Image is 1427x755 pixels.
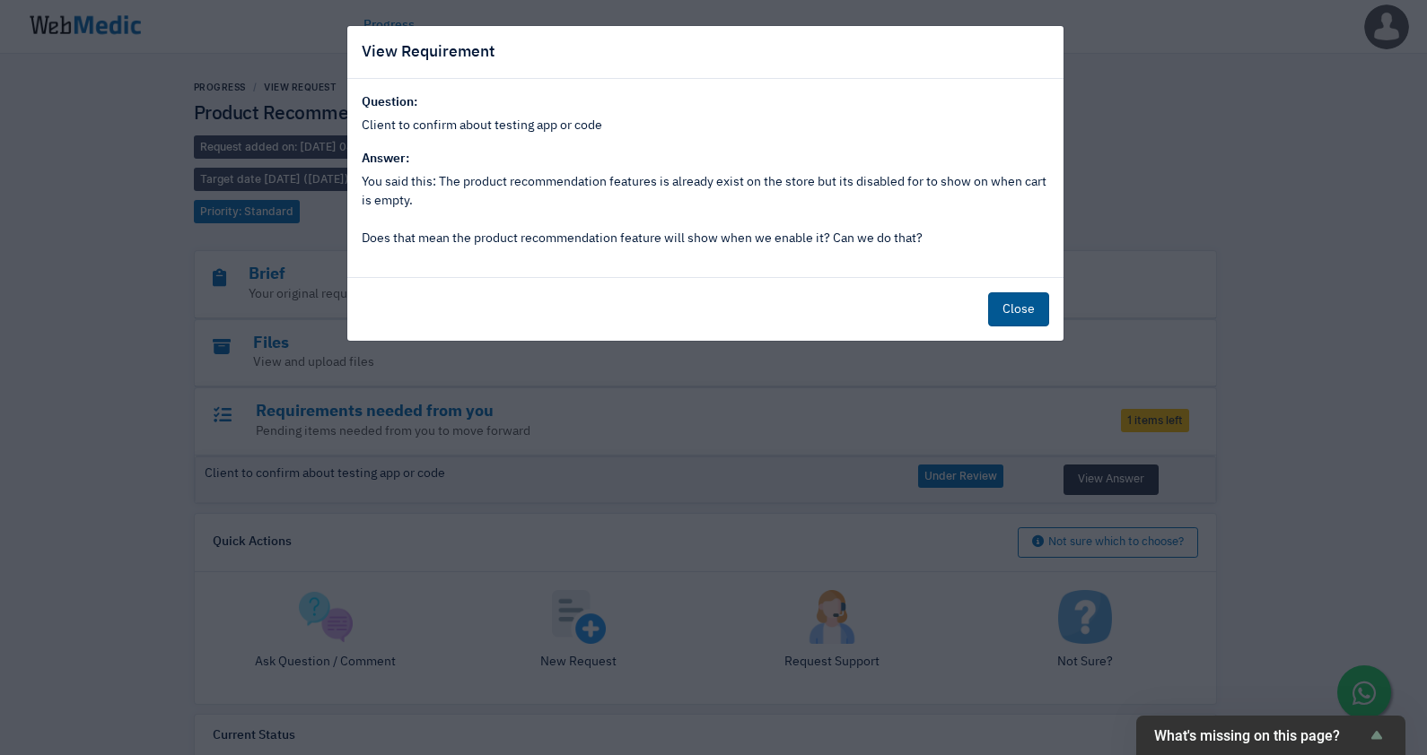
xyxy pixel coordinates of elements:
[362,40,495,64] h5: View Requirement
[362,117,1049,135] p: Client to confirm about testing app or code
[1154,725,1388,746] button: Show survey - What's missing on this page?
[1154,727,1366,744] span: What's missing on this page?
[988,292,1049,326] button: Close
[362,173,1049,248] div: You said this: The product recommendation features is already exist on the store but its disabled...
[362,152,409,165] strong: Answer:
[362,96,417,108] strong: Question:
